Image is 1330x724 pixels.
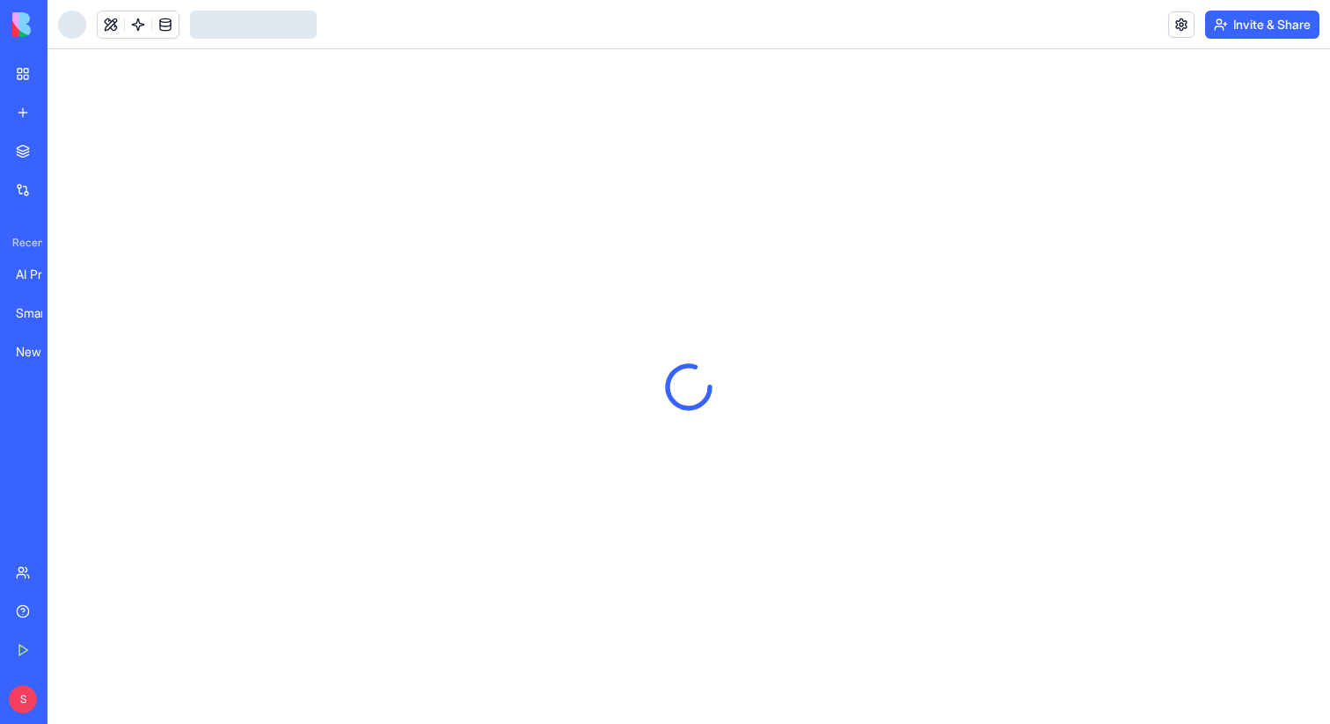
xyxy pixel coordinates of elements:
span: Recent [5,236,42,250]
a: Smart Contact Email Manager [5,296,76,331]
div: AI Product Description Generator [16,266,65,283]
img: logo [12,12,121,37]
a: New App [5,334,76,369]
button: Invite & Share [1205,11,1319,39]
div: Smart Contact Email Manager [16,304,65,322]
span: S [9,685,37,713]
a: AI Product Description Generator [5,257,76,292]
div: New App [16,343,65,361]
